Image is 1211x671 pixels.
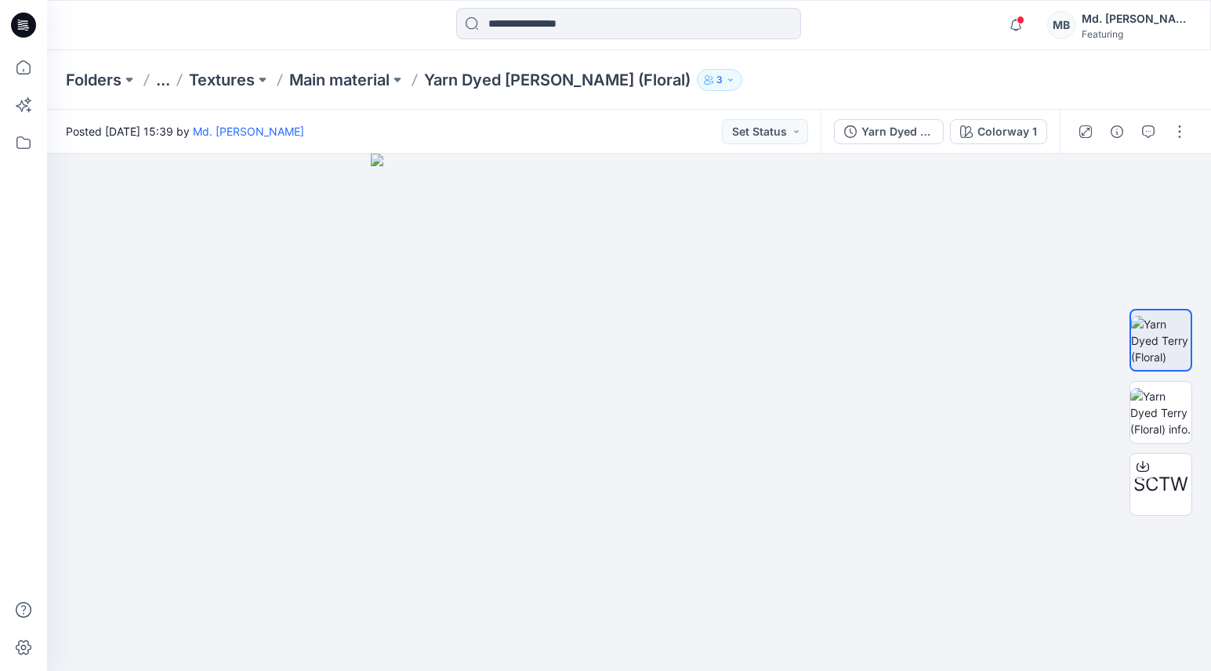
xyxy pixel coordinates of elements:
[1131,316,1191,365] img: Yarn Dyed Terry (Floral)
[1082,28,1191,40] div: Featuring
[697,69,742,91] button: 3
[834,119,944,144] button: Yarn Dyed [PERSON_NAME] (Floral)
[977,123,1037,140] div: Colorway 1
[861,123,934,140] div: Yarn Dyed [PERSON_NAME] (Floral)
[950,119,1047,144] button: Colorway 1
[1104,119,1129,144] button: Details
[424,69,691,91] p: Yarn Dyed [PERSON_NAME] (Floral)
[1082,9,1191,28] div: Md. [PERSON_NAME]
[66,69,121,91] a: Folders
[371,154,888,671] img: eyJhbGciOiJIUzI1NiIsImtpZCI6IjAiLCJzbHQiOiJzZXMiLCJ0eXAiOiJKV1QifQ.eyJkYXRhIjp7InR5cGUiOiJzdG9yYW...
[1047,11,1075,39] div: MB
[156,69,170,91] button: ...
[66,123,304,140] span: Posted [DATE] 15:39 by
[1133,470,1188,499] span: SCTW
[193,125,304,138] a: Md. [PERSON_NAME]
[1130,388,1191,437] img: Yarn Dyed Terry (Floral) info.
[289,69,390,91] a: Main material
[716,71,723,89] p: 3
[189,69,255,91] a: Textures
